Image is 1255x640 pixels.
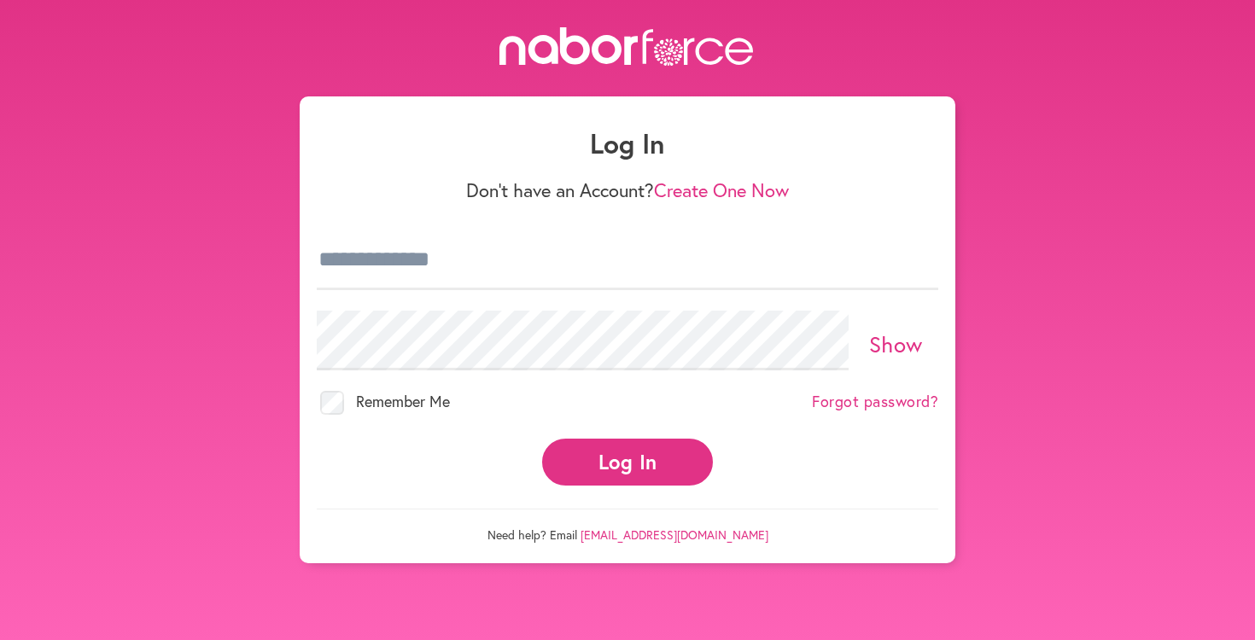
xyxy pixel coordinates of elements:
[317,179,938,201] p: Don't have an Account?
[356,391,450,411] span: Remember Me
[581,527,768,543] a: [EMAIL_ADDRESS][DOMAIN_NAME]
[317,509,938,543] p: Need help? Email
[812,393,938,411] a: Forgot password?
[317,127,938,160] h1: Log In
[542,439,713,486] button: Log In
[869,329,923,358] a: Show
[654,177,789,202] a: Create One Now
